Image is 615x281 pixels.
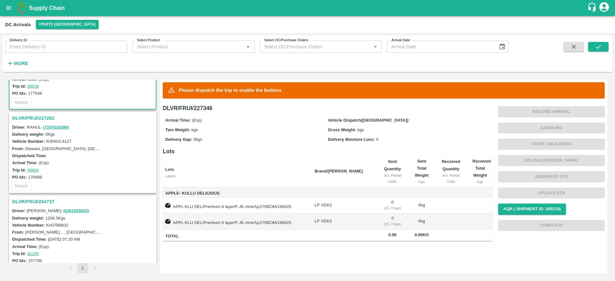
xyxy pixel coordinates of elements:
[309,197,376,213] td: LP VGK2
[163,213,309,229] td: APPL-KLU DEL/Premium-5 layer/F-JK-AmirAy/276BOM/190925
[28,91,42,96] label: 177548
[46,139,71,144] label: RJ04GC4127
[25,146,178,151] label: Diswani, [GEOGRAPHIC_DATA], [GEOGRAPHIC_DATA] , [GEOGRAPHIC_DATA]
[442,159,460,171] b: Received Quantity
[376,197,409,213] td: 0
[12,146,24,151] label: From:
[48,237,80,242] label: [DATE] 07:20 AM
[165,127,190,132] label: Tare Weight:
[193,137,202,142] span: 0 kgs
[381,173,404,184] div: incl. Partial Units
[14,61,28,66] strong: More
[328,118,410,123] label: Vehicle Dispatch([GEOGRAPHIC_DATA]):
[25,229,110,235] label: [PERSON_NAME], , , [GEOGRAPHIC_DATA]
[16,2,29,14] img: logo
[192,127,198,132] span: kgs
[371,43,380,51] button: Open
[309,213,376,229] td: LP VGK2
[29,5,65,11] b: Supply Chain
[12,91,27,96] label: PO Ids:
[496,41,508,53] button: Choose date
[27,84,39,89] a: 88639
[12,125,26,130] label: Driver:
[414,179,430,185] div: Kgs
[414,232,429,237] span: 0.00 Kg
[63,208,89,213] a: (6361565625)
[27,208,90,213] span: [PERSON_NAME] -
[264,38,308,43] label: Select DC/Purchase Orders
[12,175,27,180] label: PO Ids:
[163,104,493,113] h6: DLVR/FRUI/227346
[165,219,170,224] img: box
[12,84,26,89] label: Trip Id:
[12,237,47,242] label: Dispatched Time:
[439,173,462,184] div: incl. Partial Units
[391,38,410,43] label: Arrival Date
[376,137,378,142] span: 0
[64,263,101,273] nav: pagination navigation
[10,38,27,43] label: Delivery ID
[165,190,309,197] span: Apple- Kullu Delicious
[5,20,31,29] div: DC Arrivals
[163,147,493,156] h6: Lots
[415,159,429,178] b: Sent Total Weight
[12,168,26,173] label: Trip Id:
[12,208,26,213] label: Driver:
[12,230,24,235] label: From:
[165,233,309,240] span: Total
[12,153,47,158] label: Dispatched Time:
[12,197,155,206] h3: DLVR/FRUI/204737
[5,41,127,53] input: Enter Delivery ID
[1,1,16,15] button: open drawer
[45,216,65,221] label: 1206.5 Kgs
[12,258,27,263] label: PO Ids:
[27,251,39,256] a: 82294
[12,251,26,256] label: Trip Id:
[328,137,375,142] label: Delivery Moisture Loss:
[5,58,30,69] button: More
[45,132,55,137] label: 0 Kgs
[28,258,42,263] label: 157796
[587,2,598,14] div: customer-support
[472,179,488,185] div: Kgs
[376,213,409,229] td: 0
[165,173,309,179] div: Labels
[315,169,363,173] b: Brand/[PERSON_NAME]
[165,137,192,142] label: Delivery Gap:
[409,197,435,213] td: 0 kg
[39,77,49,82] label: (Exp)
[12,77,37,82] label: Arrival Time:
[27,168,39,173] a: 88604
[384,159,401,171] b: Sent Quantity
[12,223,45,228] label: Vehicle Number:
[472,159,491,178] b: Received Total Weight
[381,221,404,227] div: ( 16, 0 kgs)
[381,205,404,211] div: ( 16, 0 kgs)
[163,197,309,213] td: APPL-KLU DEL/Premium-4 layer/F-JK-AmirAy/276BOM/190925
[598,1,610,15] div: account of current user
[12,244,37,249] label: Arrival Time:
[165,118,191,123] label: Arrival Time:
[137,38,160,43] label: Select Product
[381,231,404,239] span: 0.00
[165,167,174,172] b: Lots
[12,216,44,221] label: Delivery weight:
[28,175,42,180] label: 176998
[387,41,494,53] input: Arrival Date
[46,223,68,228] label: KA07B8832
[498,204,566,215] button: AQR ( Shipment Id: 365219)
[29,4,587,12] a: Supply Chain
[165,203,170,208] img: box
[262,43,361,51] input: Select DC/Purchase Orders
[12,160,37,165] label: Arrival Time:
[36,20,99,29] button: Select DC
[409,213,435,229] td: 0 kg
[244,43,252,51] button: Open
[39,160,49,165] label: (Exp)
[12,114,155,122] h3: DLVR/FRUI/227262
[179,87,282,94] p: Please dispatch the trip to enable the buttons
[357,127,364,132] span: kgs
[328,127,357,132] label: Gross Weight:
[43,125,69,130] a: (7297024399)
[78,263,88,273] button: page 1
